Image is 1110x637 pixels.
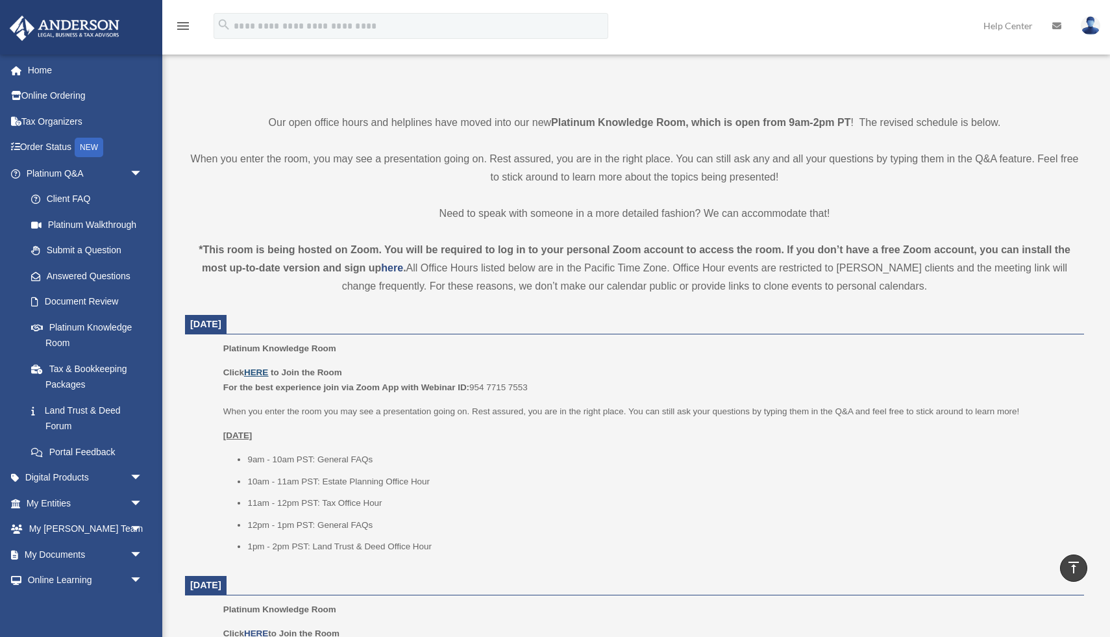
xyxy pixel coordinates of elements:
[247,452,1075,468] li: 9am - 10am PST: General FAQs
[18,397,162,439] a: Land Trust & Deed Forum
[223,343,336,353] span: Platinum Knowledge Room
[9,593,162,619] a: Billingarrow_drop_down
[6,16,123,41] img: Anderson Advisors Platinum Portal
[75,138,103,157] div: NEW
[190,580,221,590] span: [DATE]
[18,212,162,238] a: Platinum Walkthrough
[1081,16,1100,35] img: User Pic
[1066,560,1081,575] i: vertical_align_top
[223,382,469,392] b: For the best experience join via Zoom App with Webinar ID:
[130,465,156,492] span: arrow_drop_down
[185,114,1084,132] p: Our open office hours and helplines have moved into our new ! The revised schedule is below.
[130,542,156,568] span: arrow_drop_down
[18,314,156,356] a: Platinum Knowledge Room
[9,134,162,161] a: Order StatusNEW
[185,241,1084,295] div: All Office Hours listed below are in the Pacific Time Zone. Office Hour events are restricted to ...
[9,542,162,568] a: My Documentsarrow_drop_down
[18,439,162,465] a: Portal Feedback
[185,205,1084,223] p: Need to speak with someone in a more detailed fashion? We can accommodate that!
[223,404,1075,419] p: When you enter the room you may see a presentation going on. Rest assured, you are in the right p...
[9,160,162,186] a: Platinum Q&Aarrow_drop_down
[9,108,162,134] a: Tax Organizers
[9,465,162,491] a: Digital Productsarrow_drop_down
[130,516,156,543] span: arrow_drop_down
[244,368,268,377] a: HERE
[18,238,162,264] a: Submit a Question
[18,186,162,212] a: Client FAQ
[190,319,221,329] span: [DATE]
[1060,555,1087,582] a: vertical_align_top
[130,568,156,594] span: arrow_drop_down
[223,431,253,440] u: [DATE]
[130,160,156,187] span: arrow_drop_down
[18,289,162,315] a: Document Review
[199,244,1070,273] strong: *This room is being hosted on Zoom. You will be required to log in to your personal Zoom account ...
[18,356,162,397] a: Tax & Bookkeeping Packages
[223,365,1075,395] p: 954 7715 7553
[217,18,231,32] i: search
[175,18,191,34] i: menu
[403,262,406,273] strong: .
[271,368,342,377] b: to Join the Room
[9,57,162,83] a: Home
[551,117,850,128] strong: Platinum Knowledge Room, which is open from 9am-2pm PT
[9,516,162,542] a: My [PERSON_NAME] Teamarrow_drop_down
[9,83,162,109] a: Online Ordering
[247,539,1075,555] li: 1pm - 2pm PST: Land Trust & Deed Office Hour
[130,593,156,619] span: arrow_drop_down
[223,368,271,377] b: Click
[223,605,336,614] span: Platinum Knowledge Room
[247,518,1075,533] li: 12pm - 1pm PST: General FAQs
[18,263,162,289] a: Answered Questions
[130,490,156,517] span: arrow_drop_down
[247,495,1075,511] li: 11am - 12pm PST: Tax Office Hour
[381,262,403,273] a: here
[247,474,1075,490] li: 10am - 11am PST: Estate Planning Office Hour
[9,490,162,516] a: My Entitiesarrow_drop_down
[175,23,191,34] a: menu
[185,150,1084,186] p: When you enter the room, you may see a presentation going on. Rest assured, you are in the right ...
[9,568,162,593] a: Online Learningarrow_drop_down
